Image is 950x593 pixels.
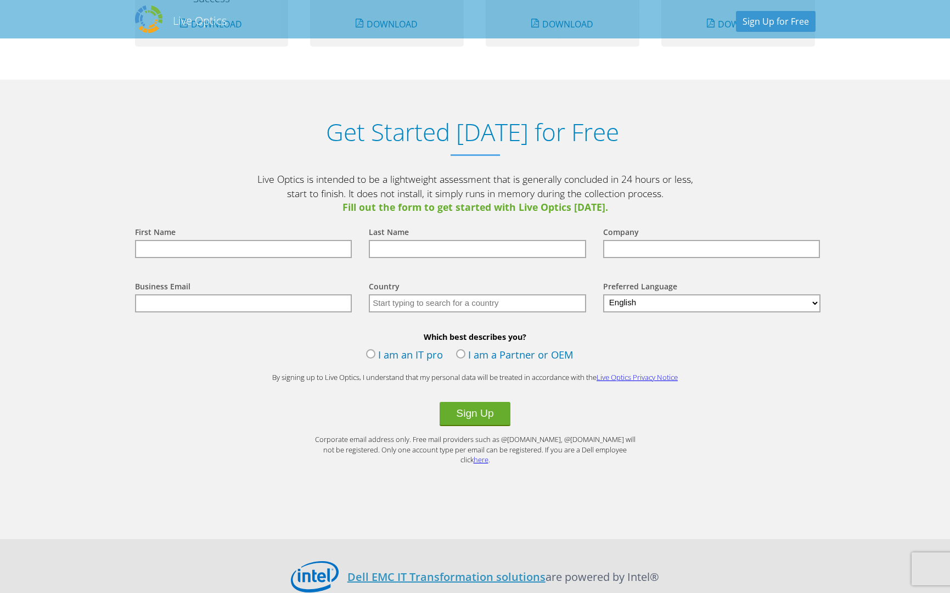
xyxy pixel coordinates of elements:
[256,200,695,215] span: Fill out the form to get started with Live Optics [DATE].
[347,569,659,585] p: are powered by Intel®
[291,561,339,593] img: Intel Logo
[597,372,678,382] a: Live Optics Privacy Notice
[311,434,640,465] p: Corporate email address only. Free mail providers such as @[DOMAIN_NAME], @[DOMAIN_NAME] will not...
[347,569,546,584] a: Dell EMC IT Transformation solutions
[369,294,586,312] input: Start typing to search for a country
[440,402,510,426] button: Sign Up
[256,172,695,215] p: Live Optics is intended to be a lightweight assessment that is generally concluded in 24 hours or...
[603,227,639,240] label: Company
[736,11,816,32] a: Sign Up for Free
[124,118,821,146] h1: Get Started [DATE] for Free
[369,281,400,294] label: Country
[456,348,574,364] label: I am a Partner or OEM
[366,348,443,364] label: I am an IT pro
[135,5,162,33] img: Dell Dpack
[124,332,827,342] b: Which best describes you?
[603,281,677,294] label: Preferred Language
[474,455,488,465] a: here
[135,227,176,240] label: First Name
[173,13,227,28] h2: Live Optics
[369,227,409,240] label: Last Name
[135,281,190,294] label: Business Email
[256,372,695,383] p: By signing up to Live Optics, I understand that my personal data will be treated in accordance wi...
